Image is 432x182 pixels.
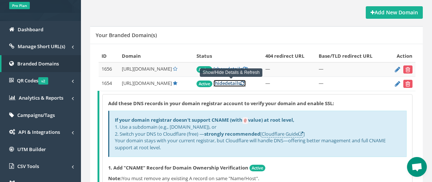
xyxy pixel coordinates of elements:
[242,117,248,124] code: @
[366,6,423,19] a: Add New Domain
[316,63,386,77] td: —
[194,50,262,63] th: Status
[316,77,386,91] td: —
[204,131,260,137] b: strongly recommended
[17,60,59,67] span: Branded Domains
[262,77,316,91] td: —
[371,9,418,16] strong: Add New Domain
[215,65,227,72] span: show
[96,32,157,38] h5: Your Branded Domain(s)
[213,65,248,72] a: [showdetails]
[9,2,30,9] span: Pro Plan
[196,66,212,73] span: Active
[38,77,48,85] span: v2
[108,175,407,182] p: You must remove any existing A record on same "Name/Host".
[18,129,60,135] span: API & Integrations
[18,43,65,50] span: Manage Short URL(s)
[262,50,316,63] th: 404 redirect URL
[122,80,172,86] span: [URL][DOMAIN_NAME]
[386,50,415,63] th: Action
[407,157,427,177] div: Open chat
[122,65,172,72] span: [URL][DOMAIN_NAME]
[115,117,294,123] b: If your domain registrar doesn't support CNAME (with value) at root level,
[99,77,119,91] td: 1654
[19,94,63,101] span: Analytics & Reports
[108,175,122,182] b: Note:
[200,68,263,77] div: Show/Hide Details & Refresh
[108,100,334,107] strong: Add these DNS records in your domain registrar account to verify your domain and enable SSL:
[173,65,177,72] a: Set Default
[99,63,119,77] td: 1656
[249,165,265,171] span: Active
[262,131,303,138] a: Cloudflare Guide
[213,80,246,87] a: [hidedetails]
[108,164,248,171] strong: 1. Add "CNAME" Record for Domain Ownership Verification
[316,50,386,63] th: Base/TLD redirect URL
[173,80,177,86] a: Default
[262,63,316,77] td: —
[215,80,225,86] span: hide
[119,50,194,63] th: Domain
[17,146,46,153] span: UTM Builder
[99,50,119,63] th: ID
[108,111,407,157] div: 1. Use a subdomain (e.g., [DOMAIN_NAME]), or 2. Switch your DNS to Cloudflare (free) — [ ] Your d...
[18,26,43,33] span: Dashboard
[196,81,212,87] span: Active
[17,112,55,118] span: Campaigns/Tags
[17,163,39,169] span: CSV Tools
[17,77,48,84] span: QR Codes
